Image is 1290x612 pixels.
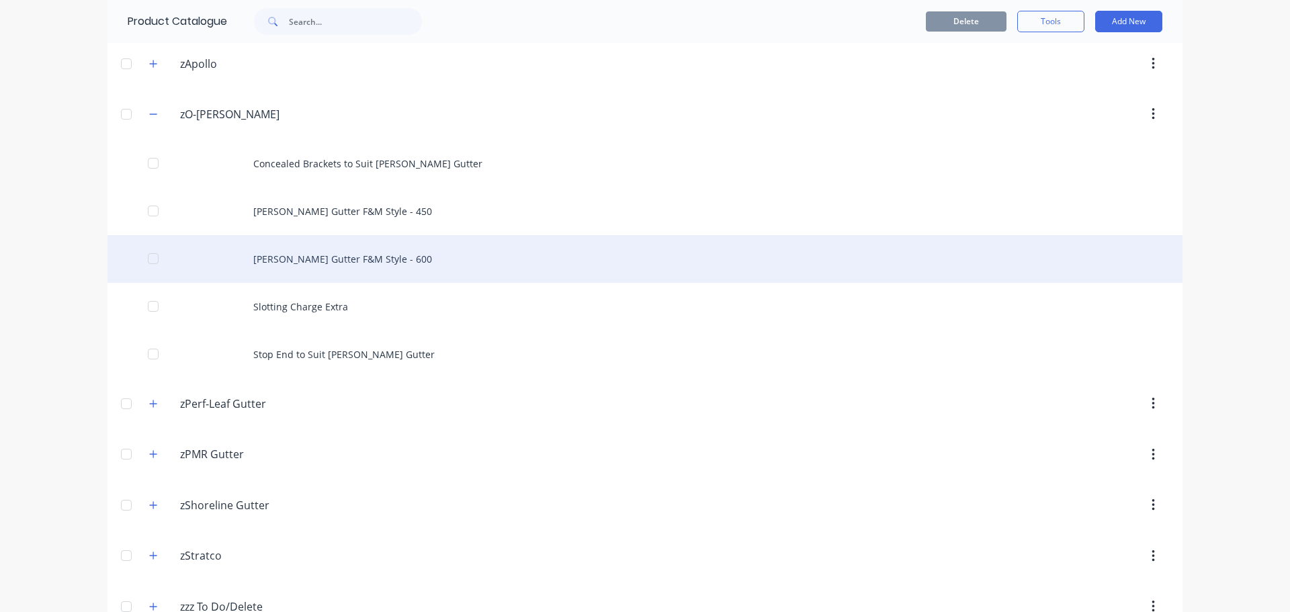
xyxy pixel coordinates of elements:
input: Enter category name [180,548,339,564]
div: Slotting Charge Extra [107,283,1182,331]
input: Enter category name [180,446,339,462]
div: [PERSON_NAME] Gutter F&M Style - 450 [107,187,1182,235]
button: Delete [926,11,1006,32]
div: Stop End to Suit [PERSON_NAME] Gutter [107,331,1182,378]
button: Tools [1017,11,1084,32]
div: Concealed Brackets to Suit [PERSON_NAME] Gutter [107,140,1182,187]
input: Enter category name [180,106,339,122]
div: [PERSON_NAME] Gutter F&M Style - 600 [107,235,1182,283]
button: Add New [1095,11,1162,32]
input: Enter category name [180,56,339,72]
input: Enter category name [180,497,339,513]
input: Search... [289,8,422,35]
input: Enter category name [180,396,339,412]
